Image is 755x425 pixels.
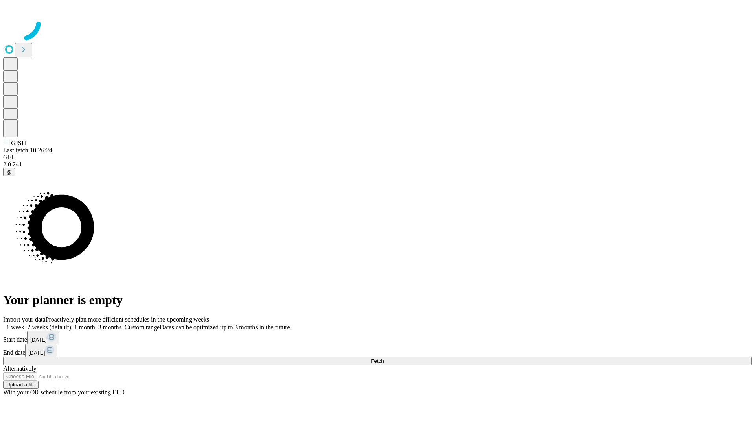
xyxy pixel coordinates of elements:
[30,337,47,343] span: [DATE]
[3,168,15,176] button: @
[3,147,52,153] span: Last fetch: 10:26:24
[6,169,12,175] span: @
[3,365,36,372] span: Alternatively
[3,381,39,389] button: Upload a file
[74,324,95,331] span: 1 month
[11,140,26,146] span: GJSH
[46,316,211,323] span: Proactively plan more efficient schedules in the upcoming weeks.
[3,154,752,161] div: GEI
[25,344,57,357] button: [DATE]
[3,331,752,344] div: Start date
[3,344,752,357] div: End date
[98,324,122,331] span: 3 months
[3,316,46,323] span: Import your data
[28,350,45,356] span: [DATE]
[3,357,752,365] button: Fetch
[160,324,291,331] span: Dates can be optimized up to 3 months in the future.
[28,324,71,331] span: 2 weeks (default)
[6,324,24,331] span: 1 week
[3,389,125,395] span: With your OR schedule from your existing EHR
[27,331,59,344] button: [DATE]
[3,161,752,168] div: 2.0.241
[125,324,160,331] span: Custom range
[371,358,384,364] span: Fetch
[3,293,752,307] h1: Your planner is empty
